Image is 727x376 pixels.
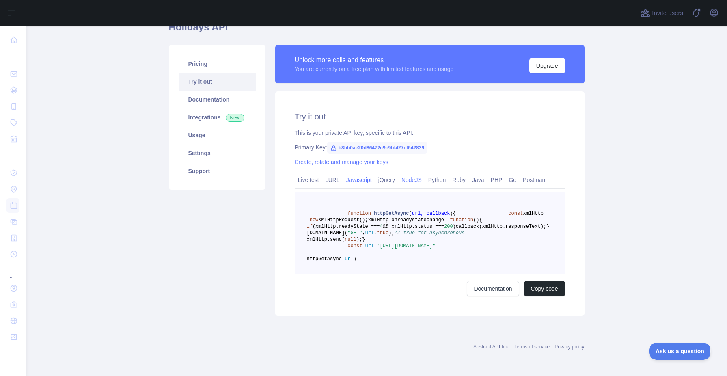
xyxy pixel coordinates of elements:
[456,224,546,229] span: callback(xmlHttp.responseText);
[395,230,465,236] span: // true for asynchronous
[365,230,374,236] span: url
[412,211,450,216] span: url, callback
[473,217,476,223] span: (
[179,55,256,73] a: Pricing
[473,344,509,350] a: Abstract API Inc.
[347,243,362,249] span: const
[380,224,383,229] span: 4
[307,256,345,262] span: httpGetAsync(
[377,243,435,249] span: "[URL][DOMAIN_NAME]"
[6,263,19,279] div: ...
[652,9,683,18] span: Invite users
[639,6,685,19] button: Invite users
[520,173,548,186] a: Postman
[313,224,380,229] span: (xmlHttp.readyState ===
[295,143,565,151] div: Primary Key:
[488,173,506,186] a: PHP
[374,243,377,249] span: =
[649,343,711,360] iframe: Toggle Customer Support
[377,230,388,236] span: true
[362,230,365,236] span: ,
[169,21,585,40] h1: Holidays API
[295,55,454,65] div: Unlock more calls and features
[505,173,520,186] a: Go
[514,344,550,350] a: Terms of service
[374,211,409,216] span: httpGetAsync
[327,142,428,154] span: b8bb0ae20d86472c9c9bf427cf642839
[179,126,256,144] a: Usage
[453,224,456,229] span: )
[295,129,565,137] div: This is your private API key, specific to this API.
[365,243,374,249] span: url
[469,173,488,186] a: Java
[508,211,523,216] span: const
[307,224,313,229] span: if
[356,237,362,242] span: );
[409,211,412,216] span: (
[479,217,482,223] span: {
[476,217,479,223] span: )
[354,256,356,262] span: )
[388,230,394,236] span: );
[179,144,256,162] a: Settings
[444,224,453,229] span: 200
[467,281,519,296] a: Documentation
[226,114,244,122] span: New
[322,173,343,186] a: cURL
[345,237,356,242] span: null
[179,108,256,126] a: Integrations New
[343,173,375,186] a: Javascript
[295,65,454,73] div: You are currently on a free plan with limited features and usage
[375,173,398,186] a: jQuery
[295,173,322,186] a: Live test
[524,281,565,296] button: Copy code
[295,159,388,165] a: Create, rotate and manage your keys
[398,173,425,186] a: NodeJS
[310,217,319,223] span: new
[179,73,256,91] a: Try it out
[345,256,354,262] span: url
[295,111,565,122] h2: Try it out
[450,217,473,223] span: function
[179,91,256,108] a: Documentation
[347,230,362,236] span: "GET"
[6,49,19,65] div: ...
[307,230,348,236] span: [DOMAIN_NAME](
[362,237,365,242] span: }
[179,162,256,180] a: Support
[6,148,19,164] div: ...
[529,58,565,73] button: Upgrade
[546,224,549,229] span: }
[383,224,444,229] span: && xmlHttp.status ===
[318,217,368,223] span: XMLHttpRequest();
[425,173,449,186] a: Python
[374,230,377,236] span: ,
[554,344,584,350] a: Privacy policy
[449,173,469,186] a: Ruby
[307,237,345,242] span: xmlHttp.send(
[450,211,453,216] span: )
[453,211,456,216] span: {
[347,211,371,216] span: function
[368,217,450,223] span: xmlHttp.onreadystatechange =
